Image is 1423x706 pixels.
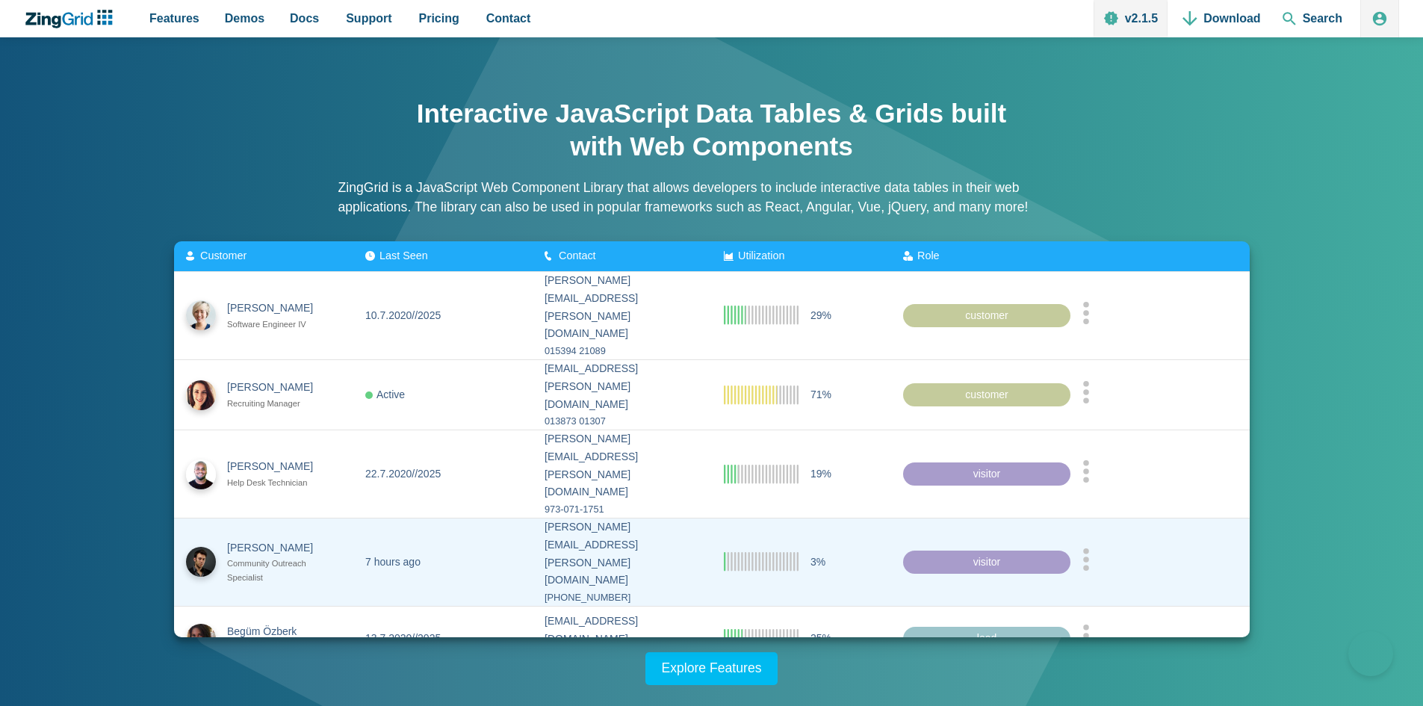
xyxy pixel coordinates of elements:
span: Utilization [738,250,784,261]
div: [PHONE_NUMBER] [545,589,700,606]
span: 71% [810,385,831,403]
div: [EMAIL_ADDRESS][PERSON_NAME][DOMAIN_NAME] [545,360,700,413]
span: Demos [225,8,264,28]
span: Features [149,8,199,28]
div: [PERSON_NAME] [227,379,326,397]
span: Last Seen [379,250,428,261]
div: [PERSON_NAME] [227,458,326,476]
div: [PERSON_NAME] [227,539,326,557]
span: Customer [200,250,247,261]
a: Explore Features [645,652,778,685]
div: 013873 01307 [545,413,700,430]
div: 22.7.2020//2025 [365,465,441,483]
iframe: Toggle Customer Support [1348,631,1393,676]
div: Software Engineer IV [227,318,326,332]
div: visitor [903,550,1070,574]
span: Contact [559,250,596,261]
div: Active [365,385,405,403]
span: Docs [290,8,319,28]
span: 29% [810,306,831,324]
div: 10.7.2020//2025 [365,306,441,324]
div: customer [903,383,1070,406]
span: 3% [810,553,825,571]
h1: Interactive JavaScript Data Tables & Grids built with Web Components [413,97,1011,163]
span: Pricing [419,8,459,28]
div: [PERSON_NAME][EMAIL_ADDRESS][PERSON_NAME][DOMAIN_NAME] [545,272,700,343]
span: Role [917,250,940,261]
div: Recruiting Manager [227,397,326,411]
div: 7 hours ago [365,553,421,571]
span: Support [346,8,391,28]
div: Help Desk Technician [227,476,326,490]
a: ZingChart Logo. Click to return to the homepage [24,10,120,28]
span: 19% [810,465,831,483]
div: customer [903,303,1070,327]
div: 015394 21089 [545,343,700,359]
div: [PERSON_NAME][EMAIL_ADDRESS][PERSON_NAME][DOMAIN_NAME] [545,430,700,501]
span: Contact [486,8,531,28]
div: 973-071-1751 [545,501,700,518]
div: 13.7.2020//2025 [365,630,441,648]
div: [PERSON_NAME] [227,300,326,318]
div: Begüm Özberk [227,622,326,640]
span: 25% [810,630,831,648]
div: [EMAIL_ADDRESS][DOMAIN_NAME] [545,613,700,648]
div: lead [903,627,1070,651]
div: Community Outreach Specialist [227,557,326,585]
p: ZingGrid is a JavaScript Web Component Library that allows developers to include interactive data... [338,178,1085,217]
div: [PERSON_NAME][EMAIL_ADDRESS][PERSON_NAME][DOMAIN_NAME] [545,518,700,589]
div: visitor [903,462,1070,486]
